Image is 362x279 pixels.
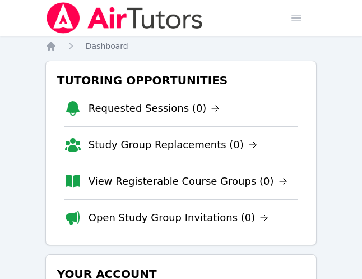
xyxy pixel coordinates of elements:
h3: Tutoring Opportunities [55,70,308,90]
img: Air Tutors [45,2,204,34]
nav: Breadcrumb [45,40,317,52]
a: View Registerable Course Groups (0) [89,173,287,189]
span: Dashboard [86,42,128,51]
a: Dashboard [86,40,128,52]
a: Requested Sessions (0) [89,100,220,116]
a: Open Study Group Invitations (0) [89,210,269,226]
a: Study Group Replacements (0) [89,137,257,153]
